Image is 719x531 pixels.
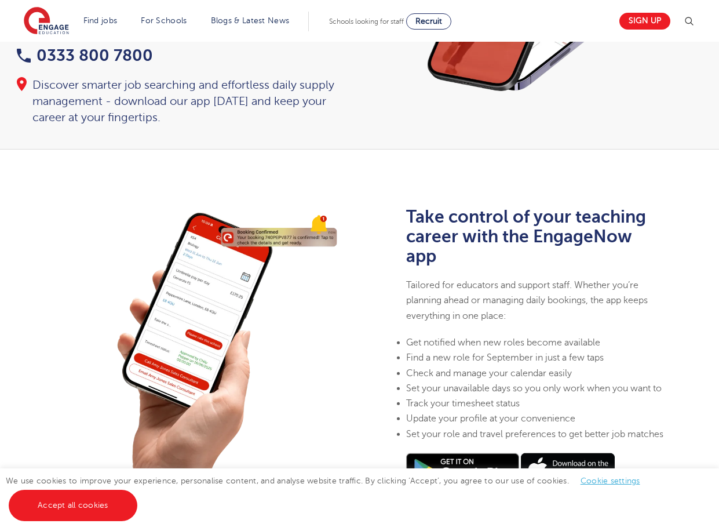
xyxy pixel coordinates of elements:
a: 0333 800 7800 [17,46,153,64]
span: Check and manage your calendar easily [406,368,572,378]
span: We use cookies to improve your experience, personalise content, and analyse website traffic. By c... [6,477,652,510]
span: Tailored for educators and support staff. Whether you’re planning ahead or managing daily booking... [406,280,648,321]
a: Recruit [406,13,451,30]
a: Accept all cookies [9,490,137,521]
div: Discover smarter job searching and effortless daily supply management - download our app [DATE] a... [17,77,348,126]
span: Set your unavailable days so you only work when you want to [406,383,662,393]
a: Cookie settings [581,477,640,485]
span: Find a new role for September in just a few taps [406,352,604,363]
span: Schools looking for staff [329,17,404,26]
span: Track your timesheet status [406,398,520,409]
span: Set your role and travel preferences to get better job matches [406,428,663,439]
img: Engage Education [24,7,69,36]
span: Get notified when new roles become available [406,337,600,348]
a: Find jobs [83,16,118,25]
a: For Schools [141,16,187,25]
b: Take control of your teaching career with the EngageNow app [406,207,646,266]
span: Update your profile at your convenience [406,413,575,424]
a: Sign up [619,13,670,30]
a: Blogs & Latest News [211,16,290,25]
span: Recruit [415,17,442,26]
